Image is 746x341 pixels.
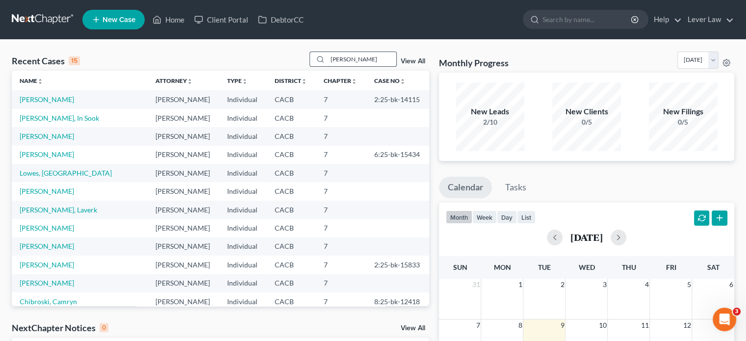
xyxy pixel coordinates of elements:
[374,77,406,84] a: Case Nounfold_more
[542,10,632,28] input: Search by name...
[20,242,74,250] a: [PERSON_NAME]
[227,77,248,84] a: Typeunfold_more
[267,219,316,237] td: CACB
[219,201,266,219] td: Individual
[219,164,266,182] td: Individual
[219,127,266,145] td: Individual
[366,292,429,311] td: 8:25-bk-12418
[267,146,316,164] td: CACB
[328,52,396,66] input: Search by name...
[366,146,429,164] td: 6:25-bk-15434
[267,127,316,145] td: CACB
[148,219,220,237] td: [PERSON_NAME]
[621,263,636,271] span: Thu
[267,90,316,108] td: CACB
[649,106,718,117] div: New Filings
[683,11,734,28] a: Lever Law
[316,164,366,182] td: 7
[12,55,80,67] div: Recent Cases
[682,319,692,331] span: 12
[666,263,676,271] span: Fri
[148,237,220,256] td: [PERSON_NAME]
[538,263,551,271] span: Tue
[20,114,99,122] a: [PERSON_NAME], In Sook
[552,117,621,127] div: 0/5
[12,322,108,334] div: NextChapter Notices
[316,90,366,108] td: 7
[219,274,266,292] td: Individual
[559,279,565,290] span: 2
[401,58,425,65] a: View All
[316,292,366,311] td: 7
[439,57,509,69] h3: Monthly Progress
[267,109,316,127] td: CACB
[219,109,266,127] td: Individual
[366,90,429,108] td: 2:25-bk-14115
[219,219,266,237] td: Individual
[728,279,734,290] span: 6
[267,274,316,292] td: CACB
[267,292,316,311] td: CACB
[366,256,429,274] td: 2:25-bk-15833
[597,319,607,331] span: 10
[20,279,74,287] a: [PERSON_NAME]
[267,182,316,200] td: CACB
[20,77,43,84] a: Nameunfold_more
[316,237,366,256] td: 7
[517,319,523,331] span: 8
[275,77,307,84] a: Districtunfold_more
[713,308,736,331] iframe: Intercom live chat
[148,182,220,200] td: [PERSON_NAME]
[559,319,565,331] span: 9
[351,79,357,84] i: unfold_more
[148,274,220,292] td: [PERSON_NAME]
[601,279,607,290] span: 3
[316,109,366,127] td: 7
[148,256,220,274] td: [PERSON_NAME]
[148,292,220,311] td: [PERSON_NAME]
[570,232,603,242] h2: [DATE]
[316,201,366,219] td: 7
[148,127,220,145] td: [PERSON_NAME]
[643,279,649,290] span: 4
[20,187,74,195] a: [PERSON_NAME]
[219,146,266,164] td: Individual
[219,90,266,108] td: Individual
[20,297,77,306] a: Chibroski, Camryn
[453,263,467,271] span: Sun
[439,177,492,198] a: Calendar
[189,11,253,28] a: Client Portal
[456,117,524,127] div: 2/10
[649,11,682,28] a: Help
[148,164,220,182] td: [PERSON_NAME]
[316,219,366,237] td: 7
[219,237,266,256] td: Individual
[301,79,307,84] i: unfold_more
[148,90,220,108] td: [PERSON_NAME]
[649,117,718,127] div: 0/5
[267,256,316,274] td: CACB
[517,279,523,290] span: 1
[69,56,80,65] div: 15
[552,106,621,117] div: New Clients
[497,210,517,224] button: day
[20,132,74,140] a: [PERSON_NAME]
[20,206,97,214] a: [PERSON_NAME], Laverk
[148,201,220,219] td: [PERSON_NAME]
[733,308,741,315] span: 3
[155,77,193,84] a: Attorneyunfold_more
[316,127,366,145] td: 7
[496,177,535,198] a: Tasks
[472,210,497,224] button: week
[242,79,248,84] i: unfold_more
[103,16,135,24] span: New Case
[20,150,74,158] a: [PERSON_NAME]
[20,224,74,232] a: [PERSON_NAME]
[493,263,511,271] span: Mon
[400,79,406,84] i: unfold_more
[20,95,74,104] a: [PERSON_NAME]
[253,11,309,28] a: DebtorCC
[148,11,189,28] a: Home
[686,279,692,290] span: 5
[37,79,43,84] i: unfold_more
